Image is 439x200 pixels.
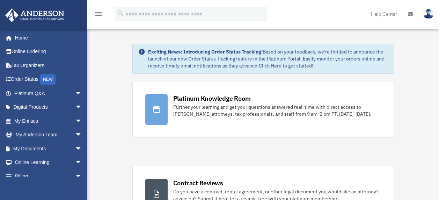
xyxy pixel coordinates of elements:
[40,74,56,85] div: NEW
[5,31,89,45] a: Home
[75,169,89,184] span: arrow_drop_down
[148,48,388,69] div: Based on your feedback, we're thrilled to announce the launch of our new Order Status Tracking fe...
[5,86,93,100] a: Platinum Q&Aarrow_drop_down
[132,81,394,138] a: Platinum Knowledge Room Further your learning and get your questions answered real-time with dire...
[5,58,93,72] a: Tax Organizers
[75,100,89,115] span: arrow_drop_down
[3,8,66,22] img: Anderson Advisors Platinum Portal
[173,103,381,117] div: Further your learning and get your questions answered real-time with direct access to [PERSON_NAM...
[94,12,103,18] a: menu
[75,156,89,170] span: arrow_drop_down
[75,114,89,128] span: arrow_drop_down
[75,86,89,101] span: arrow_drop_down
[117,9,124,17] i: search
[5,100,93,114] a: Digital Productsarrow_drop_down
[75,128,89,142] span: arrow_drop_down
[94,10,103,18] i: menu
[5,128,93,142] a: My Anderson Teamarrow_drop_down
[148,49,263,55] strong: Exciting News: Introducing Order Status Tracking!
[5,142,93,156] a: My Documentsarrow_drop_down
[75,142,89,156] span: arrow_drop_down
[5,169,93,183] a: Billingarrow_drop_down
[5,156,93,170] a: Online Learningarrow_drop_down
[423,9,434,19] img: User Pic
[5,45,93,59] a: Online Ordering
[5,114,93,128] a: My Entitiesarrow_drop_down
[5,72,93,87] a: Order StatusNEW
[173,94,251,103] div: Platinum Knowledge Room
[259,63,313,69] a: Click Here to get started!
[173,179,223,187] div: Contract Reviews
